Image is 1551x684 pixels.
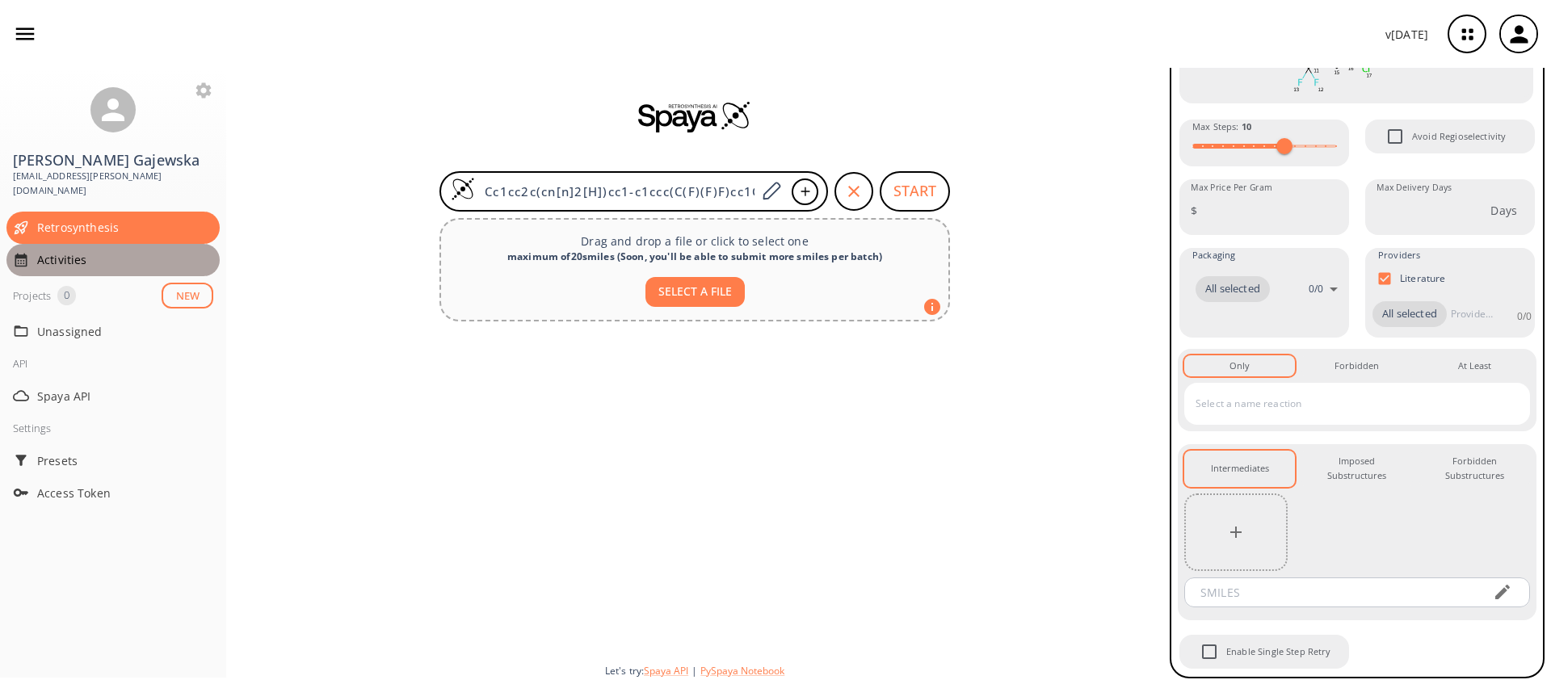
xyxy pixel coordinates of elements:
[37,388,213,405] span: Spaya API
[688,664,700,678] span: |
[57,287,76,304] span: 0
[1301,451,1412,487] button: Imposed Substructures
[1412,129,1506,144] span: Avoid Regioselectivity
[638,100,751,132] img: Spaya logo
[13,169,213,199] span: [EMAIL_ADDRESS][PERSON_NAME][DOMAIN_NAME]
[1196,281,1270,297] span: All selected
[645,277,745,307] button: SELECT A FILE
[1377,182,1452,194] label: Max Delivery Days
[454,233,935,250] p: Drag and drop a file or click to select one
[1400,271,1446,285] p: Literature
[1372,306,1447,322] span: All selected
[1192,635,1226,669] span: Enable Single Step Retry
[1192,248,1235,262] span: Packaging
[1191,202,1197,219] p: $
[1385,26,1428,43] p: v [DATE]
[162,283,213,309] button: NEW
[644,664,688,678] button: Spaya API
[1378,248,1420,262] span: Providers
[1242,120,1251,132] strong: 10
[475,183,756,199] input: Enter SMILES
[1458,359,1491,373] div: At Least
[1419,355,1530,376] button: At Least
[1211,461,1269,476] div: Intermediates
[1184,355,1295,376] button: Only
[37,485,213,501] span: Access Token
[1178,633,1351,670] div: When Single Step Retry is enabled, if no route is found during retrosynthesis, a retry is trigger...
[37,251,213,268] span: Activities
[37,323,213,340] span: Unassigned
[1301,355,1412,376] button: Forbidden
[6,212,220,244] div: Retrosynthesis
[1229,359,1250,373] div: Only
[1335,359,1379,373] div: Forbidden
[6,315,220,347] div: Unassigned
[700,664,784,678] button: PySpaya Notebook
[1490,202,1517,219] p: Days
[1191,182,1272,194] label: Max Price Per Gram
[6,476,220,509] div: Access Token
[13,286,51,305] div: Projects
[1432,454,1517,484] div: Forbidden Substructures
[37,219,213,236] span: Retrosynthesis
[1189,577,1480,607] input: SMILES
[451,177,475,201] img: Logo Spaya
[1226,644,1331,659] span: Enable Single Step Retry
[6,444,220,476] div: Presets
[1447,301,1497,327] input: Provider name
[1419,451,1530,487] button: Forbidden Substructures
[454,250,935,264] div: maximum of 20 smiles ( Soon, you'll be able to submit more smiles per batch )
[1314,454,1399,484] div: Imposed Substructures
[13,152,213,169] h3: [PERSON_NAME] Gajewska
[1309,282,1323,296] p: 0 / 0
[37,452,213,469] span: Presets
[1378,120,1412,153] span: Avoid Regioselectivity
[1184,451,1295,487] button: Intermediates
[1517,309,1532,323] p: 0 / 0
[6,244,220,276] div: Activities
[880,171,950,212] button: START
[6,380,220,412] div: Spaya API
[1192,391,1498,417] input: Select a name reaction
[1192,120,1251,134] span: Max Steps :
[605,664,1157,678] div: Let's try:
